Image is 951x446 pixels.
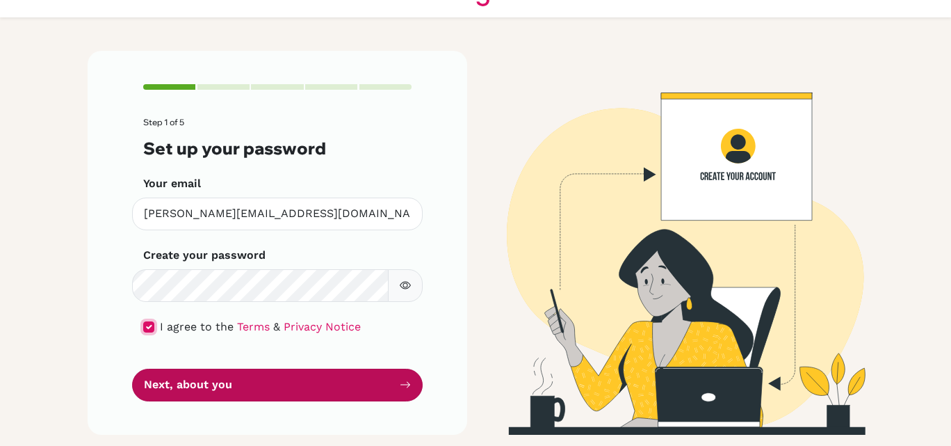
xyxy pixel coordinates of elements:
[284,320,361,333] a: Privacy Notice
[143,175,201,192] label: Your email
[143,138,412,159] h3: Set up your password
[132,198,423,230] input: Insert your email*
[273,320,280,333] span: &
[143,117,184,127] span: Step 1 of 5
[143,247,266,264] label: Create your password
[132,369,423,401] button: Next, about you
[237,320,270,333] a: Terms
[160,320,234,333] span: I agree to the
